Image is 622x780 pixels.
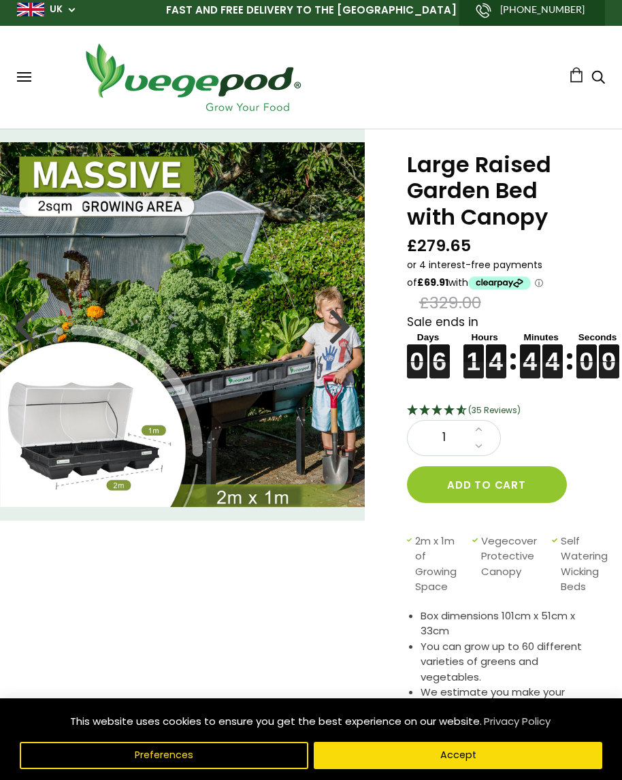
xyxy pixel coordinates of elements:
span: Self Watering Wicking Beds [561,534,616,595]
button: Add to cart [407,466,567,503]
div: 4.69 Stars - 35 Reviews [407,402,588,420]
span: This website uses cookies to ensure you get the best experience on our website. [70,714,482,728]
span: 4.69 Stars - 35 Reviews [468,404,521,416]
figure: 4 [486,344,506,361]
img: gb_large.png [17,3,44,16]
a: Privacy Policy (opens in a new tab) [482,709,553,734]
figure: 0 [407,344,427,361]
span: £279.65 [407,235,471,257]
span: Vegecover Protective Canopy [481,534,545,595]
figure: 6 [429,344,450,361]
a: Search [591,71,605,86]
span: 1 [421,429,468,446]
li: We estimate you make your money back [DATE] from saving on the grocery bills - not to mention the... [421,685,588,746]
figure: 0 [576,361,597,378]
button: Preferences [20,742,308,769]
h1: Large Raised Garden Bed with Canopy [407,152,588,230]
figure: 4 [520,344,540,361]
div: Sale ends in [407,314,588,379]
img: Vegepod [73,39,312,115]
span: 2m x 1m of Growing Space [415,534,465,595]
a: UK [50,3,63,16]
figure: 4 [542,344,563,361]
button: Accept [314,742,602,769]
figure: 9 [599,361,619,378]
span: £329.00 [419,293,481,314]
a: Decrease quantity by 1 [471,438,487,455]
li: You can grow up to 60 different varieties of greens and vegetables. [421,639,588,685]
a: Increase quantity by 1 [471,421,487,438]
li: Box dimensions 101cm x 51cm x 33cm [421,608,588,639]
figure: 1 [463,344,484,361]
